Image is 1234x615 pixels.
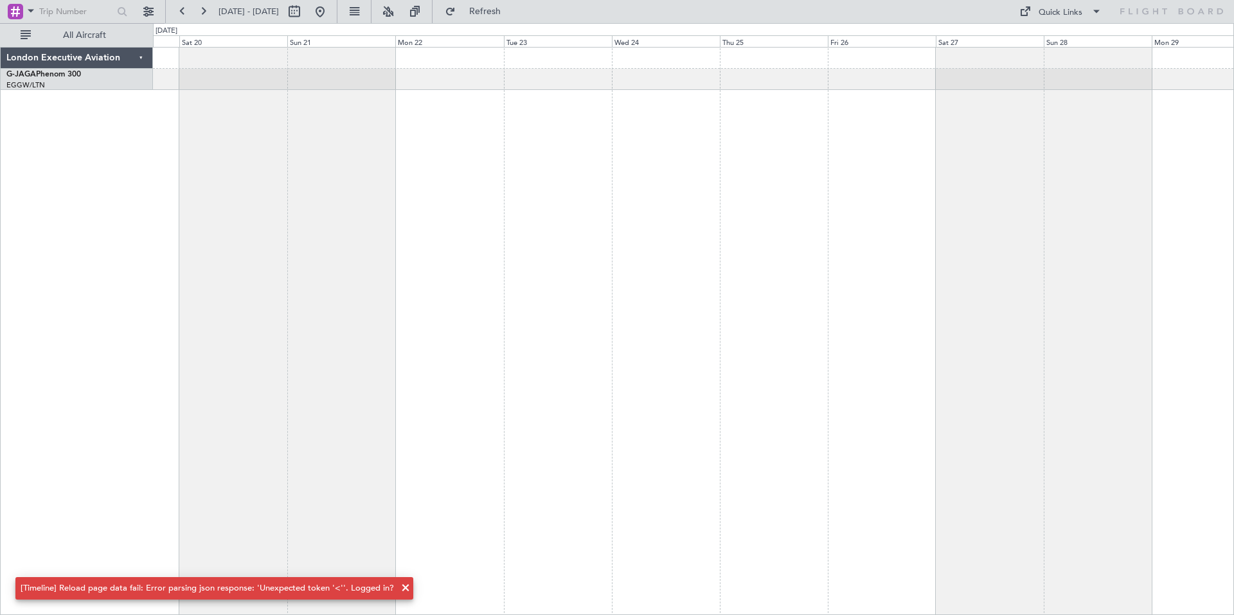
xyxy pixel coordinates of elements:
div: Quick Links [1039,6,1082,19]
div: Mon 22 [395,35,503,47]
button: All Aircraft [14,25,139,46]
a: EGGW/LTN [6,80,45,90]
div: [DATE] [156,26,177,37]
div: Wed 24 [612,35,720,47]
div: Tue 23 [504,35,612,47]
a: G-JAGAPhenom 300 [6,71,81,78]
div: Sat 20 [179,35,287,47]
span: [DATE] - [DATE] [219,6,279,17]
button: Quick Links [1013,1,1108,22]
div: Thu 25 [720,35,828,47]
div: Sun 28 [1044,35,1152,47]
span: All Aircraft [33,31,136,40]
span: Refresh [458,7,512,16]
div: Sat 27 [936,35,1044,47]
button: Refresh [439,1,516,22]
div: Fri 26 [828,35,936,47]
div: Sun 21 [287,35,395,47]
span: G-JAGA [6,71,36,78]
input: Trip Number [39,2,113,21]
div: [Timeline] Reload page data fail: Error parsing json response: 'Unexpected token '<''. Logged in? [21,582,394,595]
